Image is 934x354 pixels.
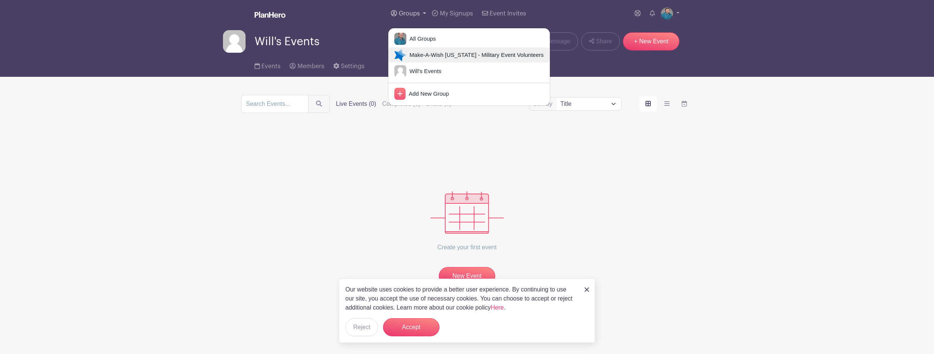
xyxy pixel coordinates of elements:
a: Message [530,32,578,50]
img: close_button-5f87c8562297e5c2d7936805f587ecaba9071eb48480494691a3f1689db116b3.svg [585,287,589,292]
img: will_phelps-312x214.jpg [394,33,406,45]
a: New Event [439,267,495,285]
span: Will's Events [406,67,441,76]
input: Search Events... [241,95,308,113]
p: Create your first event [430,234,504,261]
a: Add New Group [388,86,549,101]
div: filters [336,99,452,108]
a: Will's Events [388,64,549,79]
img: will_phelps-312x214.jpg [661,8,673,20]
a: Members [290,53,324,77]
label: Completed (0) [382,99,420,108]
button: Reject [345,318,378,336]
div: order and view [639,96,693,111]
button: Accept [383,318,440,336]
span: Share [596,37,612,46]
p: Our website uses cookies to provide a better user experience. By continuing to use our site, you ... [345,285,577,312]
span: All Groups [406,35,436,43]
a: All Groups [388,31,549,46]
span: Members [298,63,324,69]
span: Event Invites [490,11,526,17]
a: Here [491,304,504,311]
a: Events [255,53,281,77]
span: Make-A-Wish [US_STATE] - Military Event Volunteers [406,51,543,60]
div: Groups [388,28,550,106]
span: Events [261,63,281,69]
a: Settings [333,53,365,77]
img: events_empty-56550af544ae17c43cc50f3ebafa394433d06d5f1891c01edc4b5d1d59cfda54.svg [430,191,504,234]
a: + New Event [623,32,679,50]
img: default-ce2991bfa6775e67f084385cd625a349d9dcbb7a52a09fb2fda1e96e2d18dcdb.png [394,65,406,77]
span: Groups [399,11,420,17]
span: Settings [341,63,365,69]
span: Add New Group [406,90,449,98]
img: 18-blue-star-png-image.png [394,49,406,61]
img: default-ce2991bfa6775e67f084385cd625a349d9dcbb7a52a09fb2fda1e96e2d18dcdb.png [223,30,246,53]
span: Will's Events [255,35,319,48]
img: logo_white-6c42ec7e38ccf1d336a20a19083b03d10ae64f83f12c07503d8b9e83406b4c7d.svg [255,12,285,18]
span: My Signups [440,11,473,17]
span: Message [546,37,570,46]
label: Live Events (0) [336,99,376,108]
a: Make-A-Wish [US_STATE] - Military Event Volunteers [388,47,549,63]
a: Share [581,32,620,50]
